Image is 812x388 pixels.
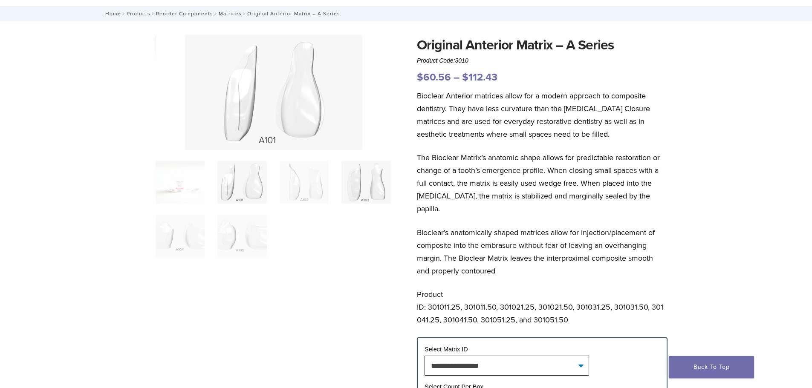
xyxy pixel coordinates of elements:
[185,35,362,150] img: Original Anterior Matrix - A Series - Image 2
[341,161,390,204] img: Original Anterior Matrix - A Series - Image 4
[156,215,205,257] img: Original Anterior Matrix - A Series - Image 5
[213,11,219,16] span: /
[99,6,713,21] nav: Original Anterior Matrix – A Series
[417,89,668,141] p: Bioclear Anterior matrices allow for a modern approach to composite dentistry. They have less cur...
[462,71,468,83] span: $
[454,71,459,83] span: –
[417,57,468,64] span: Product Code:
[150,11,156,16] span: /
[417,288,668,326] p: Product ID: 301011.25, 301011.50, 301021.25, 301021.50, 301031.25, 301031.50, 301041.25, 301041.5...
[121,11,127,16] span: /
[156,11,213,17] a: Reorder Components
[417,151,668,215] p: The Bioclear Matrix’s anatomic shape allows for predictable restoration or change of a tooth’s em...
[417,71,423,83] span: $
[417,35,668,55] h1: Original Anterior Matrix – A Series
[462,71,497,83] bdi: 112.43
[455,57,468,64] span: 3010
[156,161,205,204] img: Anterior-Original-A-Series-Matrices-324x324.jpg
[242,11,247,16] span: /
[219,11,242,17] a: Matrices
[103,11,121,17] a: Home
[669,356,754,378] a: Back To Top
[417,226,668,277] p: Bioclear’s anatomically shaped matrices allow for injection/placement of composite into the embra...
[425,346,468,353] label: Select Matrix ID
[217,161,266,204] img: Original Anterior Matrix - A Series - Image 2
[280,161,329,204] img: Original Anterior Matrix - A Series - Image 3
[217,215,266,257] img: Original Anterior Matrix - A Series - Image 6
[127,11,150,17] a: Products
[417,71,451,83] bdi: 60.56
